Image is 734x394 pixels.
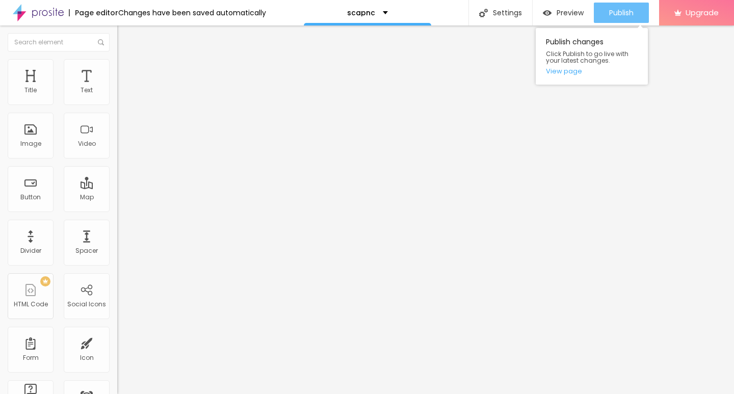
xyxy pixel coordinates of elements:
img: view-1.svg [543,9,552,17]
div: Page editor [69,9,118,16]
div: HTML Code [14,301,48,308]
span: Upgrade [686,8,719,17]
a: View page [546,68,638,74]
p: scapnc [347,9,375,16]
div: Social Icons [67,301,106,308]
img: Icone [98,39,104,45]
div: Video [78,140,96,147]
div: Changes have been saved automatically [118,9,266,16]
div: Form [23,354,39,361]
div: Text [81,87,93,94]
div: Title [24,87,37,94]
div: Button [20,194,41,201]
input: Search element [8,33,110,51]
div: Icon [80,354,94,361]
div: Image [20,140,41,147]
div: Spacer [75,247,98,254]
div: Divider [20,247,41,254]
div: Map [80,194,94,201]
div: Publish changes [536,28,648,85]
span: Publish [609,9,634,17]
span: Click Publish to go live with your latest changes. [546,50,638,64]
span: Preview [557,9,584,17]
button: Publish [594,3,649,23]
button: Preview [533,3,594,23]
img: Icone [479,9,488,17]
